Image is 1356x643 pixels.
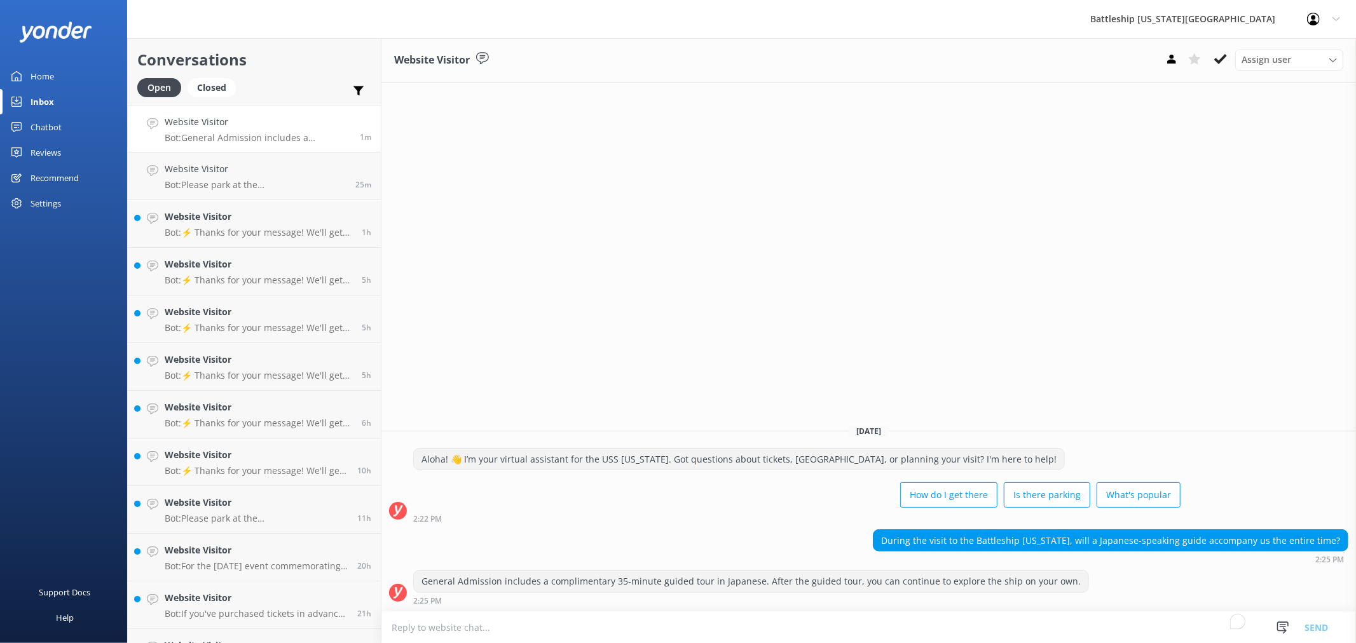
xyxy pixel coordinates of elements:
[355,179,371,190] span: Sep 02 2025 02:01pm (UTC -10:00) Pacific/Honolulu
[900,482,997,508] button: How do I get there
[357,513,371,524] span: Sep 02 2025 02:59am (UTC -10:00) Pacific/Honolulu
[165,608,348,619] p: Bot: If you've purchased tickets in advance, your confirmation will come via email with a receipt...
[165,400,352,414] h4: Website Visitor
[128,105,381,152] a: Website VisitorBot:General Admission includes a complimentary 35-minute guided tour in Japanese. ...
[56,605,74,630] div: Help
[188,78,236,97] div: Closed
[414,449,1064,470] div: Aloha! 👋 I’m your virtual assistant for the USS [US_STATE]. Got questions about tickets, [GEOGRAP...
[165,370,352,381] p: Bot: ⚡ Thanks for your message! We'll get back to you as soon as we can. In the meantime, feel fr...
[128,295,381,343] a: Website VisitorBot:⚡ Thanks for your message! We'll get back to you as soon as we can. In the mea...
[362,417,371,428] span: Sep 02 2025 07:47am (UTC -10:00) Pacific/Honolulu
[357,465,371,476] span: Sep 02 2025 04:10am (UTC -10:00) Pacific/Honolulu
[1235,50,1343,70] div: Assign User
[165,591,348,605] h4: Website Visitor
[128,343,381,391] a: Website VisitorBot:⚡ Thanks for your message! We'll get back to you as soon as we can. In the mea...
[165,257,352,271] h4: Website Visitor
[137,78,181,97] div: Open
[1315,556,1344,564] strong: 2:25 PM
[1242,53,1291,67] span: Assign user
[137,80,188,94] a: Open
[128,534,381,581] a: Website VisitorBot:For the [DATE] event commemorating the 80th Anniversary of the End of World Wa...
[128,248,381,295] a: Website VisitorBot:⚡ Thanks for your message! We'll get back to you as soon as we can. In the mea...
[31,191,61,216] div: Settings
[873,530,1348,552] div: During the visit to the Battleship [US_STATE], will a Japanese-speaking guide accompany us the en...
[128,486,381,534] a: Website VisitorBot:Please park at the [GEOGRAPHIC_DATA] parking lot, which has a fee of $7, and t...
[165,305,352,319] h4: Website Visitor
[360,132,371,142] span: Sep 02 2025 02:25pm (UTC -10:00) Pacific/Honolulu
[413,597,442,605] strong: 2:25 PM
[362,227,371,238] span: Sep 02 2025 01:07pm (UTC -10:00) Pacific/Honolulu
[165,353,352,367] h4: Website Visitor
[128,152,381,200] a: Website VisitorBot:Please park at the [GEOGRAPHIC_DATA] parking lot, which has a fee of $7, and t...
[362,274,371,285] span: Sep 02 2025 08:53am (UTC -10:00) Pacific/Honolulu
[165,322,352,334] p: Bot: ⚡ Thanks for your message! We'll get back to you as soon as we can. In the meantime, feel fr...
[128,438,381,486] a: Website VisitorBot:⚡ Thanks for your message! We'll get back to you as soon as we can. In the mea...
[413,596,1089,605] div: Sep 02 2025 02:25pm (UTC -10:00) Pacific/Honolulu
[414,571,1088,592] div: General Admission includes a complimentary 35-minute guided tour in Japanese. After the guided to...
[873,555,1348,564] div: Sep 02 2025 02:25pm (UTC -10:00) Pacific/Honolulu
[413,514,1181,523] div: Sep 02 2025 02:22pm (UTC -10:00) Pacific/Honolulu
[357,560,371,571] span: Sep 01 2025 05:42pm (UTC -10:00) Pacific/Honolulu
[31,114,62,140] div: Chatbot
[165,465,348,477] p: Bot: ⚡ Thanks for your message! We'll get back to you as soon as we can. In the meantime, feel fr...
[357,608,371,619] span: Sep 01 2025 05:07pm (UTC -10:00) Pacific/Honolulu
[165,227,352,238] p: Bot: ⚡ Thanks for your message! We'll get back to you as soon as we can. In the meantime, feel fr...
[31,64,54,89] div: Home
[165,560,348,572] p: Bot: For the [DATE] event commemorating the 80th Anniversary of the End of World War II, you can ...
[165,417,352,429] p: Bot: ⚡ Thanks for your message! We'll get back to you as soon as we can. In the meantime, feel fr...
[19,22,92,43] img: yonder-white-logo.png
[31,165,79,191] div: Recommend
[137,48,371,72] h2: Conversations
[165,162,346,176] h4: Website Visitor
[1097,482,1181,508] button: What's popular
[165,210,352,224] h4: Website Visitor
[128,200,381,248] a: Website VisitorBot:⚡ Thanks for your message! We'll get back to you as soon as we can. In the mea...
[165,448,348,462] h4: Website Visitor
[849,426,889,437] span: [DATE]
[165,132,350,144] p: Bot: General Admission includes a complimentary 35-minute guided tour in Japanese. After the guid...
[31,89,54,114] div: Inbox
[188,80,242,94] a: Closed
[394,52,470,69] h3: Website Visitor
[165,115,350,129] h4: Website Visitor
[165,513,348,524] p: Bot: Please park at the [GEOGRAPHIC_DATA] parking lot, which has a fee of $7, and then take the s...
[1004,482,1090,508] button: Is there parking
[39,579,91,605] div: Support Docs
[165,274,352,286] p: Bot: ⚡ Thanks for your message! We'll get back to you as soon as we can. In the meantime, feel fr...
[128,391,381,438] a: Website VisitorBot:⚡ Thanks for your message! We'll get back to you as soon as we can. In the mea...
[165,543,348,557] h4: Website Visitor
[31,140,61,165] div: Reviews
[165,496,348,510] h4: Website Visitor
[362,370,371,381] span: Sep 02 2025 08:49am (UTC -10:00) Pacific/Honolulu
[381,612,1356,643] textarea: To enrich screen reader interactions, please activate Accessibility in Grammarly extension settings
[165,179,346,191] p: Bot: Please park at the [GEOGRAPHIC_DATA] parking lot, which has a fee of $7, and then take the s...
[128,581,381,629] a: Website VisitorBot:If you've purchased tickets in advance, your confirmation will come via email ...
[413,515,442,523] strong: 2:22 PM
[362,322,371,333] span: Sep 02 2025 08:50am (UTC -10:00) Pacific/Honolulu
